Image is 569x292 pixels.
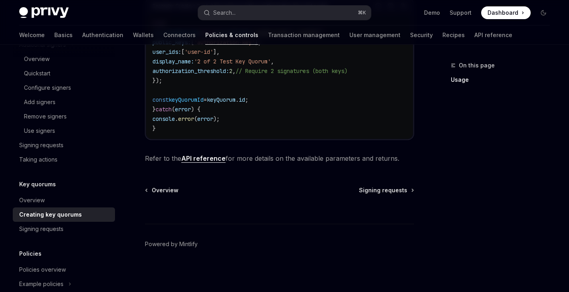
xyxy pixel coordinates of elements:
[153,106,156,113] span: }
[19,155,57,164] div: Taking actions
[19,26,45,45] a: Welcome
[13,66,115,81] a: Quickstart
[153,58,194,65] span: display_name:
[349,26,400,45] a: User management
[153,77,162,84] span: });
[181,48,184,55] span: [
[153,67,229,75] span: authorization_threshold:
[197,115,213,122] span: error
[145,240,198,248] a: Powered by Mintlify
[13,138,115,152] a: Signing requests
[82,26,123,45] a: Authentication
[271,58,274,65] span: ,
[153,96,169,103] span: const
[488,9,518,17] span: Dashboard
[13,222,115,236] a: Signing requests
[194,58,271,65] span: '2 of 2 Test Key Quorum'
[181,154,226,163] a: API reference
[184,48,213,55] span: 'user-id'
[205,26,258,45] a: Policies & controls
[13,109,115,124] a: Remove signers
[153,125,156,132] span: }
[204,96,207,103] span: =
[24,69,50,78] div: Quickstart
[198,6,371,20] button: Open search
[236,67,347,75] span: // Require 2 signatures (both keys)
[232,67,236,75] span: ,
[19,210,82,219] div: Creating key quorums
[359,186,407,194] span: Signing requests
[239,96,245,103] span: id
[459,61,495,70] span: On this page
[13,262,115,277] a: Policies overview
[359,186,413,194] a: Signing requests
[442,26,465,45] a: Recipes
[19,140,63,150] div: Signing requests
[13,152,115,167] a: Taking actions
[207,96,236,103] span: keyQuorum
[213,115,220,122] span: );
[358,10,366,16] span: ⌘ K
[13,207,115,222] a: Creating key quorums
[213,48,220,55] span: ],
[19,249,42,258] h5: Policies
[19,195,45,205] div: Overview
[451,73,556,86] a: Usage
[19,180,56,189] h5: Key quorums
[175,115,178,122] span: .
[13,277,115,291] button: Toggle Example policies section
[133,26,154,45] a: Wallets
[191,106,200,113] span: ) {
[145,153,414,164] span: Refer to the for more details on the available parameters and returns.
[152,186,178,194] span: Overview
[19,279,63,289] div: Example policies
[24,54,50,64] div: Overview
[481,6,531,19] a: Dashboard
[156,106,172,113] span: catch
[19,7,69,18] img: dark logo
[24,126,55,136] div: Use signers
[13,124,115,138] a: Use signers
[163,26,196,45] a: Connectors
[24,112,67,121] div: Remove signers
[146,186,178,194] a: Overview
[19,224,63,234] div: Signing requests
[13,95,115,109] a: Add signers
[172,106,175,113] span: (
[19,265,66,274] div: Policies overview
[153,115,175,122] span: console
[13,52,115,66] a: Overview
[410,26,433,45] a: Security
[236,96,239,103] span: .
[245,96,248,103] span: ;
[268,26,340,45] a: Transaction management
[178,115,194,122] span: error
[24,97,56,107] div: Add signers
[229,67,232,75] span: 2
[175,106,191,113] span: error
[153,48,181,55] span: user_ids:
[24,83,71,93] div: Configure signers
[169,96,204,103] span: keyQuorumId
[13,193,115,207] a: Overview
[424,9,440,17] a: Demo
[450,9,472,17] a: Support
[213,8,236,18] div: Search...
[474,26,512,45] a: API reference
[13,81,115,95] a: Configure signers
[194,115,197,122] span: (
[54,26,73,45] a: Basics
[537,6,550,19] button: Toggle dark mode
